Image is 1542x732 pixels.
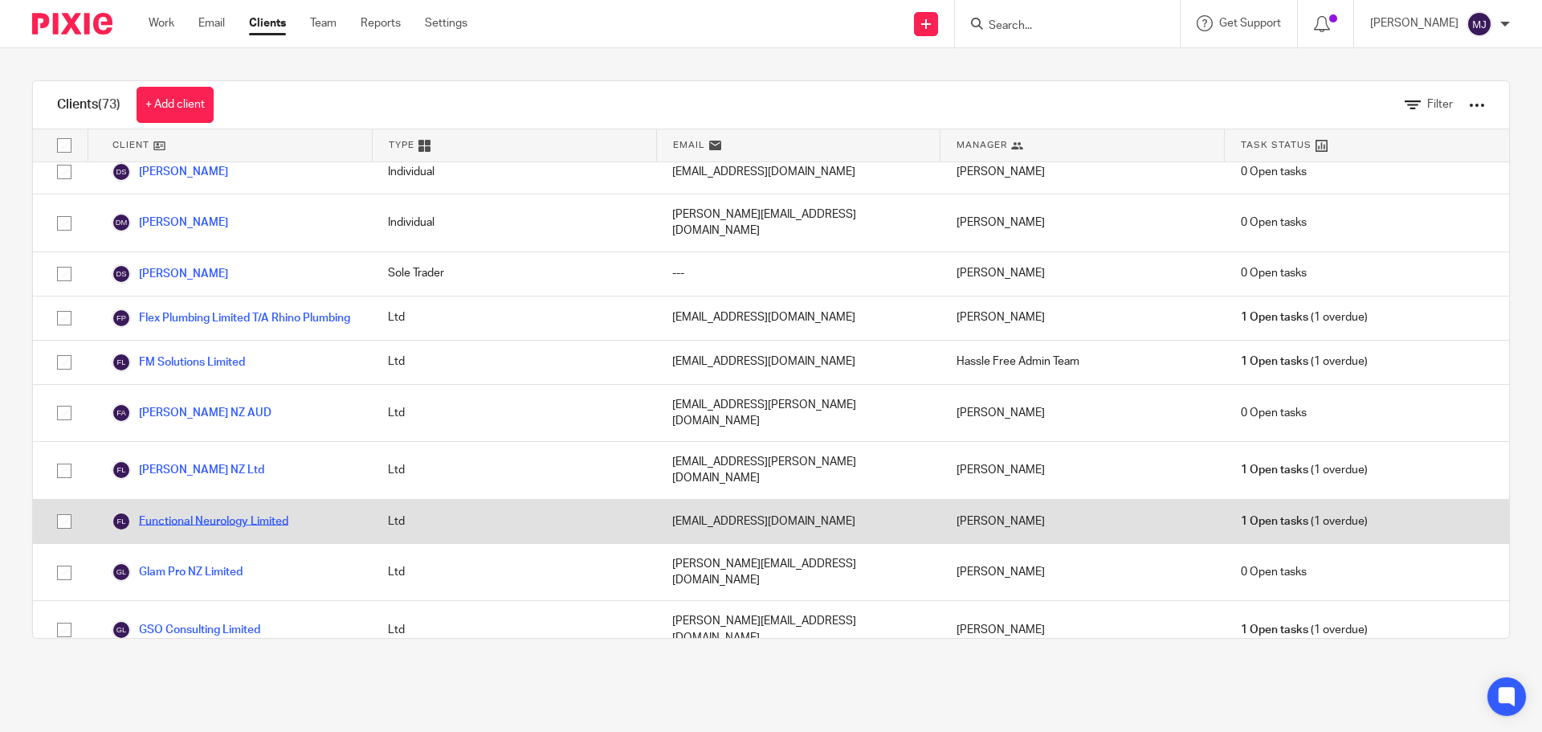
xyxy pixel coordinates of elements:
span: Task Status [1241,138,1312,152]
div: Ltd [372,296,656,340]
span: 1 Open tasks [1241,309,1308,325]
input: Select all [49,130,80,161]
span: 0 Open tasks [1241,164,1307,180]
h1: Clients [57,96,120,113]
span: Email [673,138,705,152]
span: 1 Open tasks [1241,513,1308,530]
div: [PERSON_NAME][EMAIL_ADDRESS][DOMAIN_NAME] [656,194,940,251]
img: svg%3E [1467,11,1492,37]
a: [PERSON_NAME] [112,213,228,232]
div: Ltd [372,442,656,499]
div: [EMAIL_ADDRESS][PERSON_NAME][DOMAIN_NAME] [656,385,940,442]
img: svg%3E [112,213,131,232]
div: [EMAIL_ADDRESS][DOMAIN_NAME] [656,341,940,384]
a: Clients [249,15,286,31]
span: 0 Open tasks [1241,265,1307,281]
a: Flex Plumbing Limited T/A Rhino Plumbing [112,309,350,328]
span: 0 Open tasks [1241,564,1307,580]
a: FM Solutions Limited [112,353,245,372]
span: 1 Open tasks [1241,462,1308,478]
span: Type [389,138,414,152]
div: Hassle Free Admin Team [940,341,1225,384]
span: (1 overdue) [1241,354,1368,370]
div: [PERSON_NAME] [940,544,1225,601]
div: [PERSON_NAME] [940,252,1225,296]
span: (1 overdue) [1241,462,1368,478]
div: [PERSON_NAME] [940,296,1225,340]
a: Functional Neurology Limited [112,512,288,531]
a: + Add client [137,87,214,123]
div: Ltd [372,500,656,543]
span: 0 Open tasks [1241,215,1307,231]
span: (1 overdue) [1241,309,1368,325]
img: svg%3E [112,264,131,284]
input: Search [987,19,1132,34]
span: (1 overdue) [1241,513,1368,530]
a: Reports [361,15,401,31]
span: Get Support [1219,18,1281,29]
div: Individual [372,194,656,251]
div: Ltd [372,385,656,442]
span: 1 Open tasks [1241,622,1308,638]
div: [EMAIL_ADDRESS][PERSON_NAME][DOMAIN_NAME] [656,442,940,499]
div: [PERSON_NAME] [940,385,1225,442]
div: [PERSON_NAME] [940,194,1225,251]
div: [EMAIL_ADDRESS][DOMAIN_NAME] [656,500,940,543]
a: [PERSON_NAME] [112,162,228,182]
span: Client [112,138,149,152]
div: [PERSON_NAME][EMAIL_ADDRESS][DOMAIN_NAME] [656,544,940,601]
img: svg%3E [112,562,131,582]
img: svg%3E [112,403,131,423]
div: [PERSON_NAME] [940,150,1225,194]
span: 1 Open tasks [1241,354,1308,370]
img: svg%3E [112,460,131,480]
img: Pixie [32,13,112,35]
p: [PERSON_NAME] [1370,15,1458,31]
div: Sole Trader [372,252,656,296]
a: [PERSON_NAME] [112,264,228,284]
span: (1 overdue) [1241,622,1368,638]
div: --- [656,252,940,296]
div: [EMAIL_ADDRESS][DOMAIN_NAME] [656,150,940,194]
span: Manager [957,138,1007,152]
span: 0 Open tasks [1241,405,1307,421]
div: [PERSON_NAME][EMAIL_ADDRESS][DOMAIN_NAME] [656,601,940,658]
div: [PERSON_NAME] [940,601,1225,658]
a: Glam Pro NZ Limited [112,562,243,582]
div: [EMAIL_ADDRESS][DOMAIN_NAME] [656,296,940,340]
div: Ltd [372,601,656,658]
div: Ltd [372,341,656,384]
a: Team [310,15,337,31]
a: GSO Consulting Limited [112,620,260,640]
a: Work [149,15,174,31]
div: Individual [372,150,656,194]
a: Settings [425,15,467,31]
a: [PERSON_NAME] NZ Ltd [112,460,264,480]
img: svg%3E [112,162,131,182]
div: [PERSON_NAME] [940,500,1225,543]
img: svg%3E [112,309,131,328]
img: svg%3E [112,620,131,640]
img: svg%3E [112,512,131,531]
a: [PERSON_NAME] NZ AUD [112,403,271,423]
div: Ltd [372,544,656,601]
a: Email [198,15,225,31]
span: Filter [1427,99,1453,110]
div: [PERSON_NAME] [940,442,1225,499]
span: (73) [98,98,120,111]
img: svg%3E [112,353,131,372]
